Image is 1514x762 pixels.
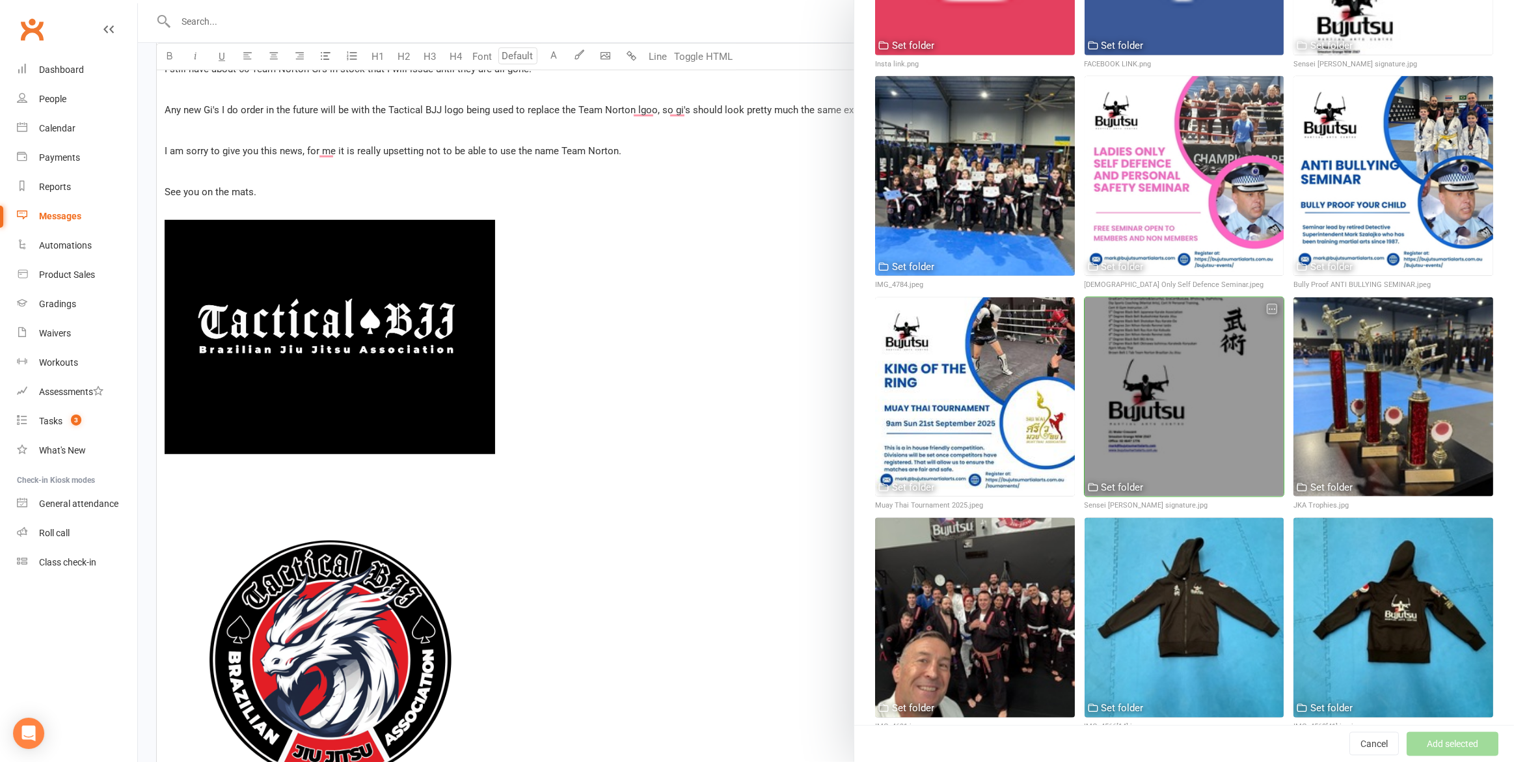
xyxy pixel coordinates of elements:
div: Roll call [39,528,70,538]
div: Waivers [39,328,71,338]
div: Assessments [39,387,103,397]
div: Automations [39,240,92,251]
a: Clubworx [16,13,48,46]
img: Muay Thai Tournament 2025.jpeg [875,297,1075,497]
div: Open Intercom Messenger [13,718,44,749]
a: Assessments [17,377,137,407]
div: Messages [39,211,81,221]
div: Set folder [892,38,934,53]
a: Workouts [17,348,137,377]
div: People [39,94,66,104]
div: General attendance [39,498,118,509]
div: Set folder [1310,700,1353,716]
div: Payments [39,152,80,163]
div: Sensei [PERSON_NAME] signature.jpg [1085,500,1284,511]
div: Set folder [892,259,934,275]
div: [DEMOGRAPHIC_DATA] Only Self Defence Seminar.jpeg [1085,279,1284,291]
div: Workouts [39,357,78,368]
a: Payments [17,143,137,172]
div: Tasks [39,416,62,426]
div: Calendar [39,123,75,133]
a: Automations [17,231,137,260]
a: People [17,85,137,114]
a: Dashboard [17,55,137,85]
div: Set folder [1102,259,1144,275]
div: Reports [39,182,71,192]
img: JKA Trophies.jpg [1293,297,1493,497]
a: Product Sales [17,260,137,290]
div: Bully Proof ANTI BULLYING SEMINAR.jpeg [1293,279,1493,291]
div: Gradings [39,299,76,309]
img: IMG_4784.jpeg [875,76,1075,276]
div: FACEBOOK LINK.png [1085,59,1284,70]
div: IMG_4784.jpeg [875,279,1075,291]
a: Reports [17,172,137,202]
span: 3 [71,415,81,426]
div: Set folder [892,700,934,716]
img: IMG_4566[14].jpg [1085,518,1284,718]
a: Class kiosk mode [17,548,137,577]
img: Ladies Only Self Defence Seminar.jpeg [1085,76,1284,276]
a: Roll call [17,519,137,548]
a: Messages [17,202,137,231]
div: Set folder [1102,38,1144,53]
div: Set folder [1102,480,1144,495]
div: Set folder [1102,700,1144,716]
div: Class check-in [39,557,96,567]
div: Dashboard [39,64,84,75]
img: Bully Proof ANTI BULLYING SEMINAR.jpeg [1293,76,1493,276]
div: Set folder [892,480,934,495]
div: Set folder [1310,259,1353,275]
div: JKA Trophies.jpg [1293,500,1493,511]
div: Insta link.png [875,59,1075,70]
div: IMG_4568[41].jpg.jpeg [1293,721,1493,733]
div: What's New [39,445,86,456]
button: Cancel [1349,732,1399,755]
a: Gradings [17,290,137,319]
a: Tasks 3 [17,407,137,436]
div: Set folder [1310,38,1353,53]
div: IMG_4691.jpeg [875,721,1075,733]
img: IMG_4568[41].jpg.jpeg [1293,518,1493,718]
div: IMG_4566[14].jpg [1085,721,1284,733]
img: IMG_4691.jpeg [875,518,1075,718]
div: Product Sales [39,269,95,280]
a: General attendance kiosk mode [17,489,137,519]
div: Set folder [1310,480,1353,495]
div: Sensei [PERSON_NAME] signature.jpg [1293,59,1493,70]
a: Waivers [17,319,137,348]
a: What's New [17,436,137,465]
div: Muay Thai Tournament 2025.jpeg [875,500,1075,511]
a: Calendar [17,114,137,143]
